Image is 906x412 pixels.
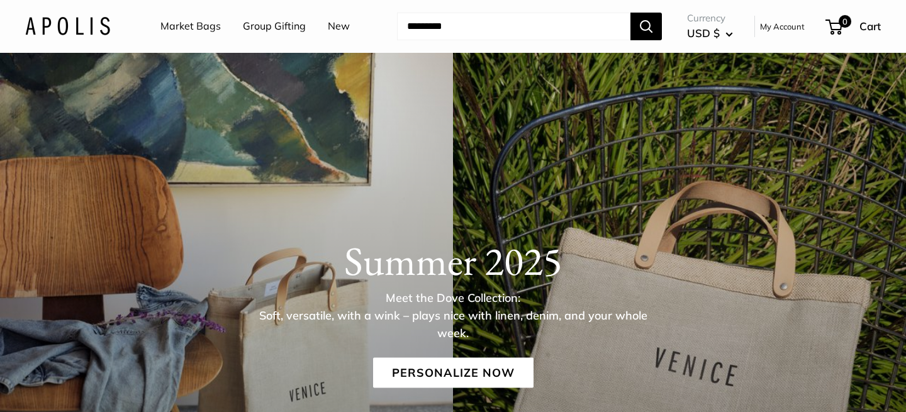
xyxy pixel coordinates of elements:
[687,26,720,40] span: USD $
[859,19,881,33] span: Cart
[25,17,110,35] img: Apolis
[687,23,733,43] button: USD $
[160,17,221,36] a: Market Bags
[760,19,805,34] a: My Account
[630,13,662,40] button: Search
[827,16,881,36] a: 0 Cart
[373,357,534,387] a: Personalize Now
[243,17,306,36] a: Group Gifting
[249,289,657,342] p: Meet the Dove Collection: Soft, versatile, with a wink – plays nice with linen, denim, and your w...
[687,9,733,27] span: Currency
[328,17,350,36] a: New
[839,15,851,28] span: 0
[25,237,881,284] h1: Summer 2025
[397,13,630,40] input: Search...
